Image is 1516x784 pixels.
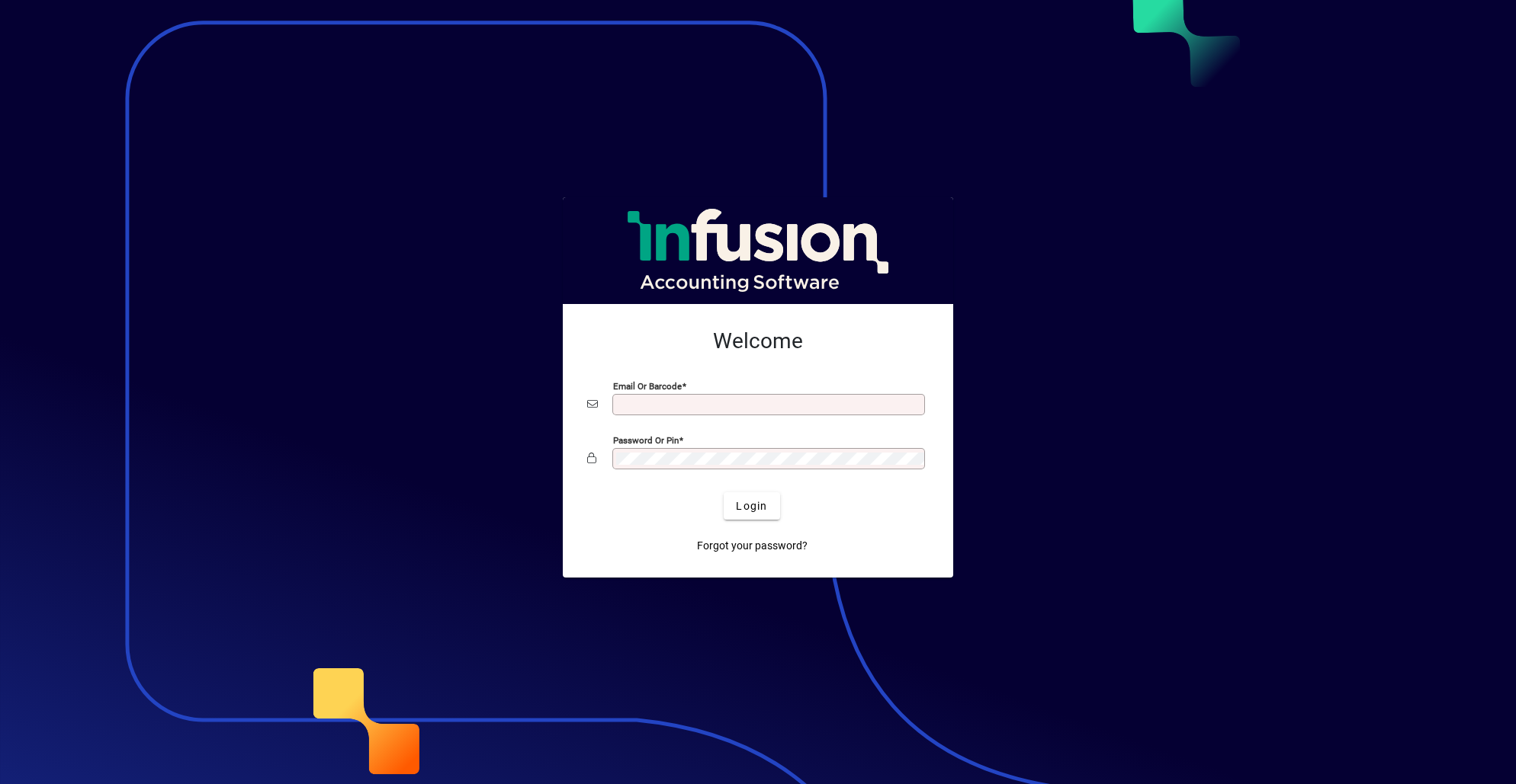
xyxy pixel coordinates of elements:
[587,328,929,354] h2: Welcome
[697,538,808,554] span: Forgot your password?
[736,498,767,514] span: Login
[691,532,814,559] a: Forgot your password?
[613,381,682,392] mat-label: Email or Barcode
[613,435,679,446] mat-label: Password or Pin
[724,492,779,520] button: Login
